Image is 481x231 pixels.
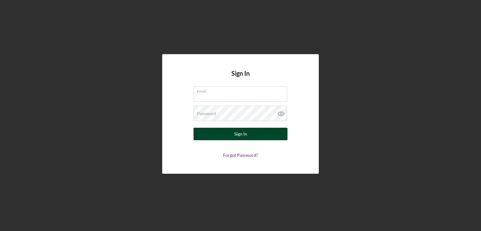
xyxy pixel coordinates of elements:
[234,128,247,140] div: Sign In
[231,70,250,86] h4: Sign In
[197,111,216,116] label: Password
[197,87,287,94] label: Email
[194,128,287,140] button: Sign In
[223,152,258,158] a: Forgot Password?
